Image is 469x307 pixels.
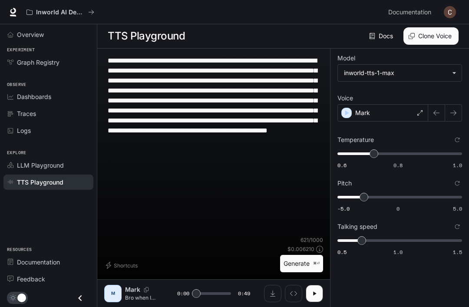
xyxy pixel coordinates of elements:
[104,258,141,272] button: Shortcuts
[337,55,355,61] p: Model
[287,245,314,253] p: $ 0.006210
[453,162,462,169] span: 1.0
[337,95,353,101] p: Voice
[344,69,448,77] div: inworld-tts-1-max
[17,161,64,170] span: LLM Playground
[3,55,93,70] a: Graph Registry
[444,6,456,18] img: User avatar
[264,285,281,302] button: Download audio
[393,162,403,169] span: 0.8
[3,27,93,42] a: Overview
[441,3,459,21] button: User avatar
[452,178,462,188] button: Reset to default
[337,137,374,143] p: Temperature
[403,27,459,45] button: Clone Voice
[140,287,152,292] button: Copy Voice ID
[17,178,63,187] span: TTS Playground
[3,175,93,190] a: TTS Playground
[17,30,44,39] span: Overview
[70,289,90,307] button: Close drawer
[17,58,59,67] span: Graph Registry
[36,9,85,16] p: Inworld AI Demos
[3,123,93,138] a: Logs
[17,126,31,135] span: Logs
[17,109,36,118] span: Traces
[452,222,462,231] button: Reset to default
[301,236,323,244] p: 621 / 1000
[337,180,352,186] p: Pitch
[452,135,462,145] button: Reset to default
[3,106,93,121] a: Traces
[337,162,347,169] span: 0.6
[367,27,396,45] a: Docs
[337,224,377,230] p: Talking speed
[396,205,400,212] span: 0
[17,274,45,284] span: Feedback
[385,3,438,21] a: Documentation
[17,257,60,267] span: Documentation
[125,294,156,301] p: Bro when I went to math class, it was the end of the day vibes then boom I see a substitute teach...
[313,261,320,266] p: ⌘⏎
[177,289,189,298] span: 0:00
[3,254,93,270] a: Documentation
[337,205,350,212] span: -5.0
[125,285,140,294] p: Mark
[453,248,462,256] span: 1.5
[388,7,431,18] span: Documentation
[453,205,462,212] span: 5.0
[280,255,323,273] button: Generate⌘⏎
[285,285,302,302] button: Inspect
[108,27,185,45] h1: TTS Playground
[106,287,120,300] div: M
[393,248,403,256] span: 1.0
[3,158,93,173] a: LLM Playground
[337,248,347,256] span: 0.5
[238,289,250,298] span: 0:49
[355,109,370,117] p: Mark
[3,89,93,104] a: Dashboards
[3,271,93,287] a: Feedback
[338,65,462,81] div: inworld-tts-1-max
[17,92,51,101] span: Dashboards
[23,3,98,21] button: All workspaces
[17,293,26,302] span: Dark mode toggle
